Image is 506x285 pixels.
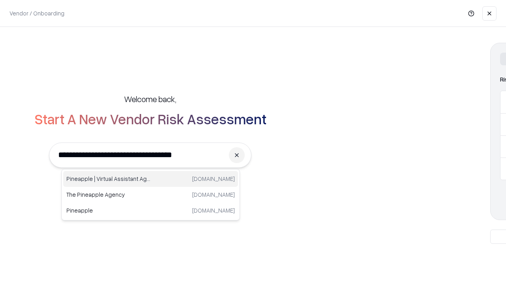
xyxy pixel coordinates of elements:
[61,169,240,220] div: Suggestions
[9,9,64,17] p: Vendor / Onboarding
[192,206,235,215] p: [DOMAIN_NAME]
[192,175,235,183] p: [DOMAIN_NAME]
[66,206,151,215] p: Pineapple
[34,111,266,127] h2: Start A New Vendor Risk Assessment
[66,175,151,183] p: Pineapple | Virtual Assistant Agency
[192,190,235,199] p: [DOMAIN_NAME]
[124,93,176,104] h5: Welcome back,
[66,190,151,199] p: The Pineapple Agency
